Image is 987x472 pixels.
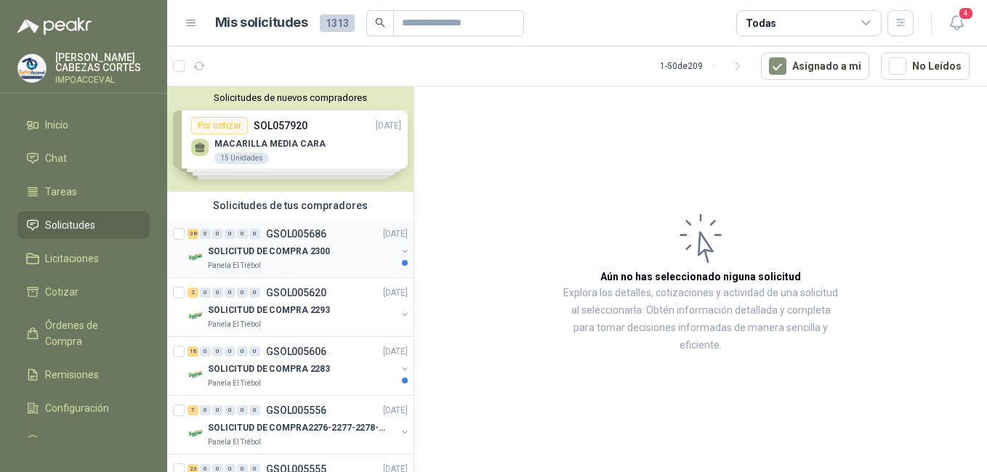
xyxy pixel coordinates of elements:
a: Chat [17,145,150,172]
span: Órdenes de Compra [45,317,136,349]
span: Manuales y ayuda [45,434,128,449]
div: 0 [237,346,248,357]
p: GSOL005686 [266,229,326,239]
div: 0 [249,288,260,298]
a: 2 0 0 0 0 0 GSOL005620[DATE] Company LogoSOLICITUD DE COMPRA 2293Panela El Trébol [188,284,411,330]
div: 0 [249,346,260,357]
div: 0 [225,346,235,357]
div: 0 [249,229,260,239]
div: 0 [212,229,223,239]
div: 0 [212,346,223,357]
img: Logo peakr [17,17,92,35]
p: Panela El Trébol [208,378,261,389]
a: 38 0 0 0 0 0 GSOL005686[DATE] Company LogoSOLICITUD DE COMPRA 2300Panela El Trébol [188,225,411,272]
div: 0 [237,229,248,239]
div: 0 [237,288,248,298]
span: Chat [45,150,67,166]
img: Company Logo [188,425,205,442]
div: 0 [225,405,235,415]
span: Tareas [45,184,77,200]
span: 1313 [320,15,355,32]
p: Panela El Trébol [208,260,261,272]
p: [DATE] [383,227,408,241]
img: Company Logo [18,54,46,82]
span: search [375,17,385,28]
a: Cotizar [17,278,150,306]
div: 0 [200,229,211,239]
p: [DATE] [383,286,408,300]
div: 0 [212,405,223,415]
p: Panela El Trébol [208,436,261,448]
img: Company Logo [188,366,205,383]
a: 7 0 0 0 0 0 GSOL005556[DATE] Company LogoSOLICITUD DE COMPRA2276-2277-2278-2284-2285-Panela El Tr... [188,402,411,448]
p: SOLICITUD DE COMPRA 2293 [208,304,330,317]
div: 7 [188,405,198,415]
div: 0 [212,288,223,298]
button: Solicitudes de nuevos compradores [173,92,408,103]
p: GSOL005620 [266,288,326,298]
h1: Mis solicitudes [215,12,308,33]
button: 4 [943,10,970,36]
a: Solicitudes [17,211,150,239]
p: SOLICITUD DE COMPRA 2300 [208,245,330,259]
span: 4 [958,7,974,20]
p: GSOL005606 [266,346,326,357]
span: Inicio [45,117,68,133]
div: Solicitudes de tus compradores [167,192,414,219]
img: Company Logo [188,248,205,266]
a: Configuración [17,394,150,422]
p: [PERSON_NAME] CABEZAS CORTES [55,52,150,73]
a: Inicio [17,111,150,139]
a: Tareas [17,178,150,206]
p: SOLICITUD DE COMPRA2276-2277-2278-2284-2285- [208,421,389,435]
div: 0 [237,405,248,415]
p: Panela El Trébol [208,319,261,330]
span: Licitaciones [45,251,99,266]
span: Configuración [45,400,109,416]
p: GSOL005556 [266,405,326,415]
a: Licitaciones [17,245,150,272]
div: 0 [200,288,211,298]
div: 0 [249,405,260,415]
a: Órdenes de Compra [17,312,150,355]
div: 0 [225,288,235,298]
div: 16 [188,346,198,357]
div: 0 [200,405,211,415]
a: Remisiones [17,361,150,388]
span: Cotizar [45,284,78,300]
span: Solicitudes [45,217,95,233]
a: Manuales y ayuda [17,428,150,455]
p: SOLICITUD DE COMPRA 2283 [208,362,330,376]
a: 16 0 0 0 0 0 GSOL005606[DATE] Company LogoSOLICITUD DE COMPRA 2283Panela El Trébol [188,343,411,389]
h3: Aún no has seleccionado niguna solicitud [600,269,801,285]
div: 38 [188,229,198,239]
p: Explora los detalles, cotizaciones y actividad de una solicitud al seleccionarla. Obtén informaci... [560,285,842,354]
p: [DATE] [383,404,408,418]
p: IMPOACCEVAL [55,76,150,84]
button: Asignado a mi [761,52,869,80]
p: [DATE] [383,345,408,359]
div: 2 [188,288,198,298]
div: Todas [746,15,776,31]
img: Company Logo [188,307,205,325]
button: No Leídos [881,52,970,80]
span: Remisiones [45,367,99,383]
div: Solicitudes de nuevos compradoresPor cotizarSOL057920[DATE] MACARILLA MEDIA CARA15 UnidadesPor co... [167,86,414,192]
div: 0 [225,229,235,239]
div: 1 - 50 de 209 [660,54,749,78]
div: 0 [200,346,211,357]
